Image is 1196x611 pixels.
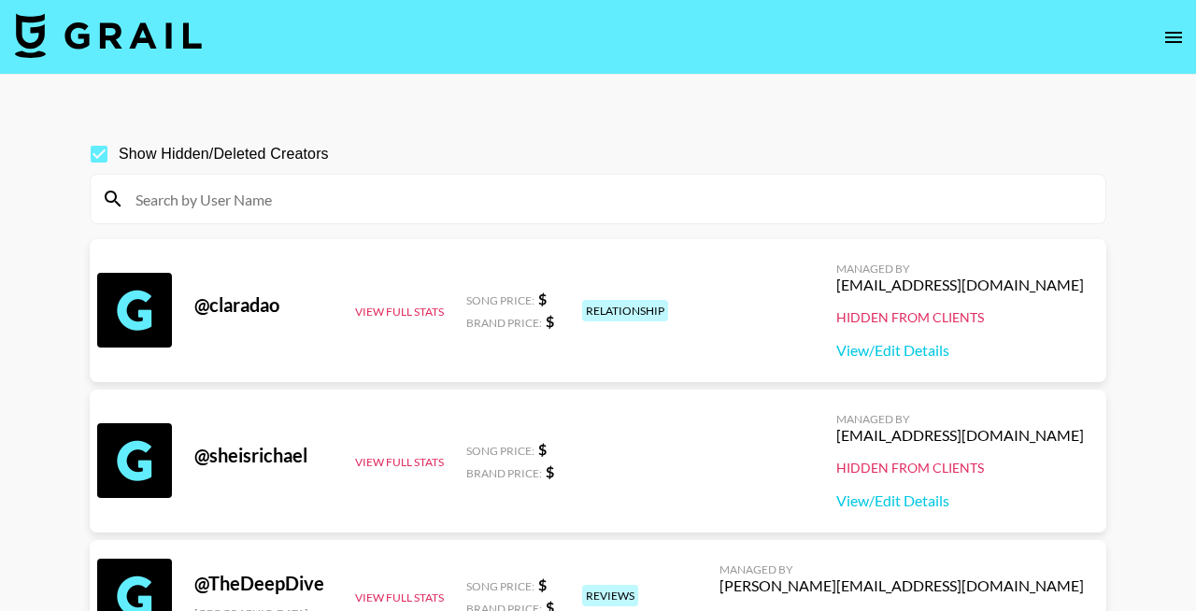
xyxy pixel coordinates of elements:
span: Brand Price: [466,466,542,480]
strong: $ [546,312,554,330]
div: [PERSON_NAME][EMAIL_ADDRESS][DOMAIN_NAME] [719,576,1084,595]
img: Grail Talent [15,13,202,58]
div: Managed By [836,412,1084,426]
div: @ TheDeepDive [194,572,333,595]
button: View Full Stats [355,455,444,469]
button: View Full Stats [355,590,444,604]
div: Hidden from Clients [836,460,1084,476]
strong: $ [546,462,554,480]
span: Show Hidden/Deleted Creators [119,143,329,165]
div: [EMAIL_ADDRESS][DOMAIN_NAME] [836,426,1084,445]
strong: $ [538,440,547,458]
div: @ sheisrichael [194,444,333,467]
a: View/Edit Details [836,491,1084,510]
button: open drawer [1155,19,1192,56]
div: Hidden from Clients [836,309,1084,326]
div: [EMAIL_ADDRESS][DOMAIN_NAME] [836,276,1084,294]
input: Search by User Name [124,184,1094,214]
button: View Full Stats [355,305,444,319]
strong: $ [538,290,547,307]
a: View/Edit Details [836,341,1084,360]
div: Managed By [719,562,1084,576]
span: Song Price: [466,293,534,307]
span: Brand Price: [466,316,542,330]
div: reviews [582,585,638,606]
div: Managed By [836,262,1084,276]
div: relationship [582,300,668,321]
strong: $ [538,575,547,593]
span: Song Price: [466,579,534,593]
span: Song Price: [466,444,534,458]
div: @ claradao [194,293,333,317]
